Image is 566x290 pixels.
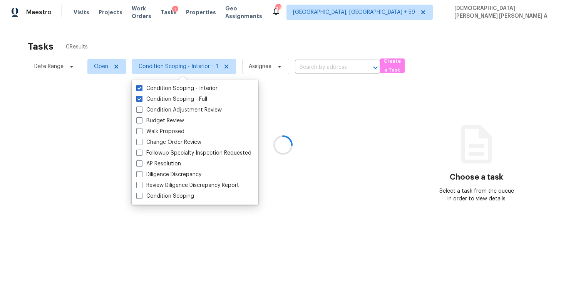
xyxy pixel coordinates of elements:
[136,138,201,146] label: Change Order Review
[136,149,251,157] label: Followup Specialty Inspection Requested
[136,106,222,114] label: Condition Adjustment Review
[136,85,218,92] label: Condition Scoping - Interior
[136,95,207,103] label: Condition Scoping - Full
[136,160,181,168] label: AP Resolution
[136,182,239,189] label: Review Diligence Discrepancy Report
[136,117,184,125] label: Budget Review
[172,6,178,13] div: 1
[136,192,194,200] label: Condition Scoping
[136,128,184,135] label: Walk Proposed
[275,5,281,12] div: 488
[136,171,201,178] label: Diligence Discrepancy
